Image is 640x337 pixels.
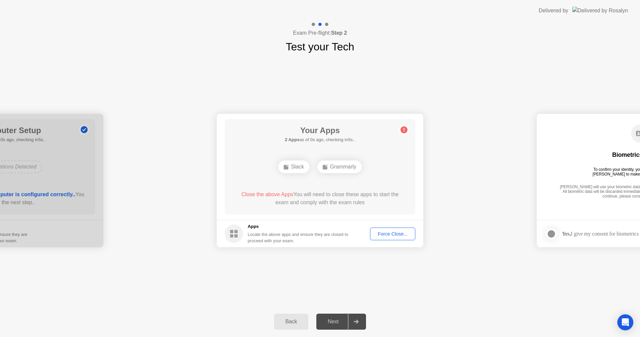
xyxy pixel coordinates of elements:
[276,319,306,325] div: Back
[317,160,362,173] div: Grammarly
[285,137,299,142] b: 2 Apps
[248,223,349,230] h5: Apps
[234,191,406,207] div: You will need to close these apps to start the exam and comply with the exam rules
[370,228,415,240] button: Force Close...
[241,192,293,197] span: Close the above Apps
[285,124,355,136] h1: Your Apps
[372,231,413,237] div: Force Close...
[318,319,348,325] div: Next
[617,314,633,330] div: Open Intercom Messenger
[539,7,568,15] div: Delivered by
[562,231,571,237] strong: Yes,
[274,314,308,330] button: Back
[286,39,354,55] h1: Test your Tech
[278,160,309,173] div: Slack
[293,29,347,37] h4: Exam Pre-flight:
[331,30,347,36] b: Step 2
[572,7,628,14] img: Delivered by Rosalyn
[285,136,355,143] h5: as of 0s ago, checking in5s..
[316,314,366,330] button: Next
[248,231,349,244] div: Locate the above apps and ensure they are closed to proceed with your exam.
